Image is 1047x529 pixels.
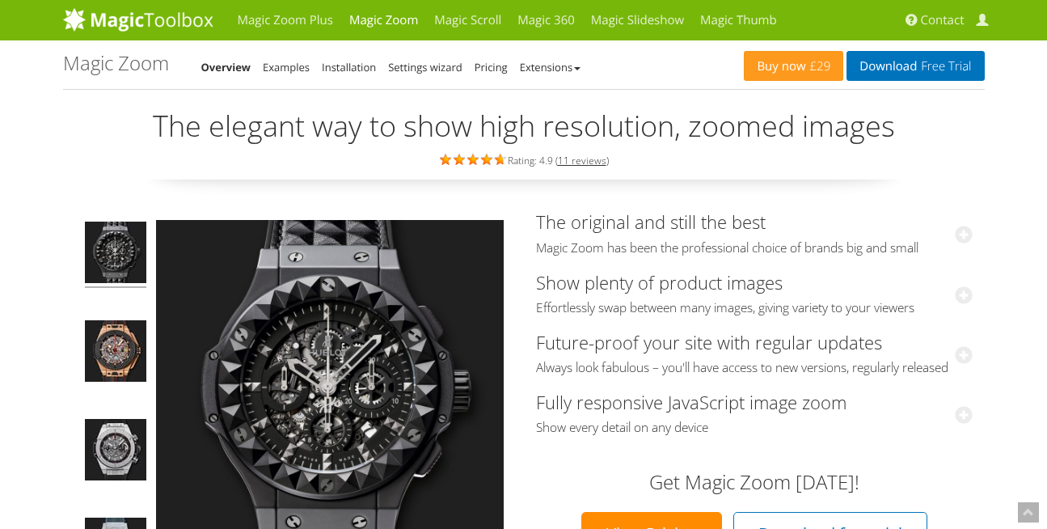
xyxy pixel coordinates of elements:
[744,51,843,81] a: Buy now£29
[63,53,169,74] h1: Magic Zoom
[85,222,146,288] img: Big Bang Depeche Mode - Magic Zoom Demo
[85,320,146,387] img: Big Bang Ferrari King Gold Carbon
[558,154,606,167] a: 11 reviews
[536,360,973,376] span: Always look fabulous – you'll have access to new versions, regularly released
[536,330,973,376] a: Future-proof your site with regular updatesAlways look fabulous – you'll have access to new versi...
[388,60,462,74] a: Settings wizard
[520,60,580,74] a: Extensions
[846,51,984,81] a: DownloadFree Trial
[536,390,973,436] a: Fully responsive JavaScript image zoomShow every detail on any device
[63,150,985,168] div: Rating: 4.9 ( )
[83,417,148,487] a: Big Bang Unico Titanium
[536,270,973,316] a: Show plenty of product imagesEffortlessly swap between many images, giving variety to your viewers
[83,319,148,388] a: Big Bang Ferrari King Gold Carbon
[322,60,376,74] a: Installation
[921,12,965,28] span: Contact
[63,7,213,32] img: MagicToolbox.com - Image tools for your website
[917,60,971,73] span: Free Trial
[536,240,973,256] span: Magic Zoom has been the professional choice of brands big and small
[552,472,956,493] h3: Get Magic Zoom [DATE]!
[536,209,973,256] a: The original and still the bestMagic Zoom has been the professional choice of brands big and small
[475,60,508,74] a: Pricing
[83,220,148,290] a: Big Bang Depeche Mode
[63,110,985,142] h2: The elegant way to show high resolution, zoomed images
[536,420,973,436] span: Show every detail on any device
[85,419,146,485] img: Big Bang Unico Titanium - Magic Zoom Demo
[806,60,831,73] span: £29
[536,300,973,316] span: Effortlessly swap between many images, giving variety to your viewers
[201,60,251,74] a: Overview
[263,60,310,74] a: Examples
